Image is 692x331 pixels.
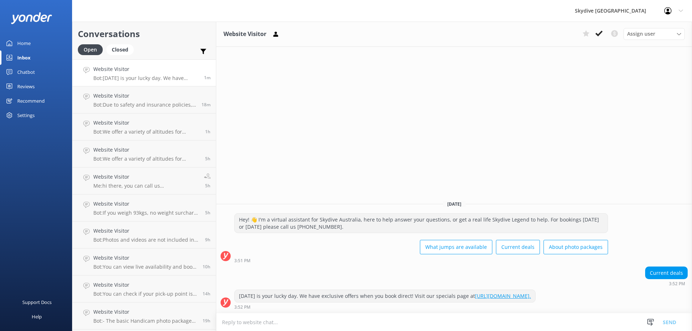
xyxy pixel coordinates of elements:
[203,318,210,324] span: Sep 18 2025 08:37pm (UTC +10:00) Australia/Brisbane
[544,240,608,254] button: About photo packages
[203,291,210,297] span: Sep 19 2025 01:09am (UTC +10:00) Australia/Brisbane
[203,264,210,270] span: Sep 19 2025 05:38am (UTC +10:00) Australia/Brisbane
[475,292,531,299] a: [URL][DOMAIN_NAME].
[235,290,535,302] div: [DATE] is your lucky day. We have exclusive offers when you book direct! Visit our specials page at
[234,304,536,309] div: Sep 19 2025 03:52pm (UTC +10:00) Australia/Brisbane
[72,86,216,113] a: Website VisitorBot:Due to safety and insurance policies, you cannot take a GoPro or any other cam...
[78,45,106,53] a: Open
[93,281,197,289] h4: Website Visitor
[627,30,655,38] span: Assign user
[234,259,250,263] strong: 3:51 PM
[93,119,200,127] h4: Website Visitor
[22,295,52,309] div: Support Docs
[205,129,210,135] span: Sep 19 2025 02:46pm (UTC +10:00) Australia/Brisbane
[93,254,197,262] h4: Website Visitor
[17,79,35,94] div: Reviews
[93,75,199,81] p: Bot: [DATE] is your lucky day. We have exclusive offers when you book direct! Visit our specials ...
[646,267,687,279] div: Current deals
[106,45,137,53] a: Closed
[72,59,216,86] a: Website VisitorBot:[DATE] is your lucky day. We have exclusive offers when you book direct! Visit...
[420,240,492,254] button: What jumps are available
[205,183,210,189] span: Sep 19 2025 10:15am (UTC +10:00) Australia/Brisbane
[72,276,216,303] a: Website VisitorBot:You can check if your pick-up point is available at [URL][DOMAIN_NAME]. If you...
[205,237,210,243] span: Sep 19 2025 06:34am (UTC +10:00) Australia/Brisbane
[204,75,210,81] span: Sep 19 2025 03:52pm (UTC +10:00) Australia/Brisbane
[72,167,216,194] a: Website VisitorMe:hi there, you can call us [PHONE_NUMBER] or email us [EMAIL_ADDRESS][DOMAIN_NAM...
[17,65,35,79] div: Chatbot
[234,258,608,263] div: Sep 19 2025 03:51pm (UTC +10:00) Australia/Brisbane
[496,240,540,254] button: Current deals
[234,305,250,309] strong: 3:52 PM
[223,30,266,39] h3: Website Visitor
[17,108,35,122] div: Settings
[93,210,200,216] p: Bot: If you weigh 93kgs, no weight surcharge will apply.
[443,201,466,207] span: [DATE]
[72,249,216,276] a: Website VisitorBot:You can view live availability and book your Noosa Tandem Skydive online at [U...
[93,129,200,135] p: Bot: We offer a variety of altitudes for skydiving, with all dropzones providing jumps up to 15,0...
[93,200,200,208] h4: Website Visitor
[72,303,216,330] a: Website VisitorBot:- The basic Handicam photo package costs $129 per person and includes photos o...
[93,227,200,235] h4: Website Visitor
[17,50,31,65] div: Inbox
[205,210,210,216] span: Sep 19 2025 10:14am (UTC +10:00) Australia/Brisbane
[93,237,200,243] p: Bot: Photos and videos are not included in the price of a tandem skydive but can be purchased as ...
[93,92,196,100] h4: Website Visitor
[205,156,210,162] span: Sep 19 2025 10:43am (UTC +10:00) Australia/Brisbane
[93,102,196,108] p: Bot: Due to safety and insurance policies, you cannot take a GoPro or any other camera with you d...
[72,113,216,140] a: Website VisitorBot:We offer a variety of altitudes for skydiving, with all dropzones providing ju...
[93,146,200,154] h4: Website Visitor
[235,214,608,233] div: Hey! 👋 I'm a virtual assistant for Skydive Australia, here to help answer your questions, or get ...
[72,140,216,167] a: Website VisitorBot:We offer a variety of altitudes for skydiving, with all dropzones providing ju...
[645,281,688,286] div: Sep 19 2025 03:52pm (UTC +10:00) Australia/Brisbane
[11,12,52,24] img: yonder-white-logo.png
[93,156,200,162] p: Bot: We offer a variety of altitudes for skydiving, with all dropzones providing jumps up to 15,0...
[624,28,685,40] div: Assign User
[93,264,197,270] p: Bot: You can view live availability and book your Noosa Tandem Skydive online at [URL][DOMAIN_NAM...
[78,44,103,55] div: Open
[106,44,134,55] div: Closed
[93,173,199,181] h4: Website Visitor
[93,183,199,189] p: Me: hi there, you can call us [PHONE_NUMBER] or email us [EMAIL_ADDRESS][DOMAIN_NAME] to discuss ...
[93,308,197,316] h4: Website Visitor
[93,318,197,324] p: Bot: - The basic Handicam photo package costs $129 per person and includes photos of your entire ...
[78,27,210,41] h2: Conversations
[17,94,45,108] div: Recommend
[72,194,216,222] a: Website VisitorBot:If you weigh 93kgs, no weight surcharge will apply.5h
[201,102,210,108] span: Sep 19 2025 03:34pm (UTC +10:00) Australia/Brisbane
[17,36,31,50] div: Home
[32,309,42,324] div: Help
[669,282,685,286] strong: 3:52 PM
[93,291,197,297] p: Bot: You can check if your pick-up point is available at [URL][DOMAIN_NAME]. If you need further ...
[72,222,216,249] a: Website VisitorBot:Photos and videos are not included in the price of a tandem skydive but can be...
[93,65,199,73] h4: Website Visitor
